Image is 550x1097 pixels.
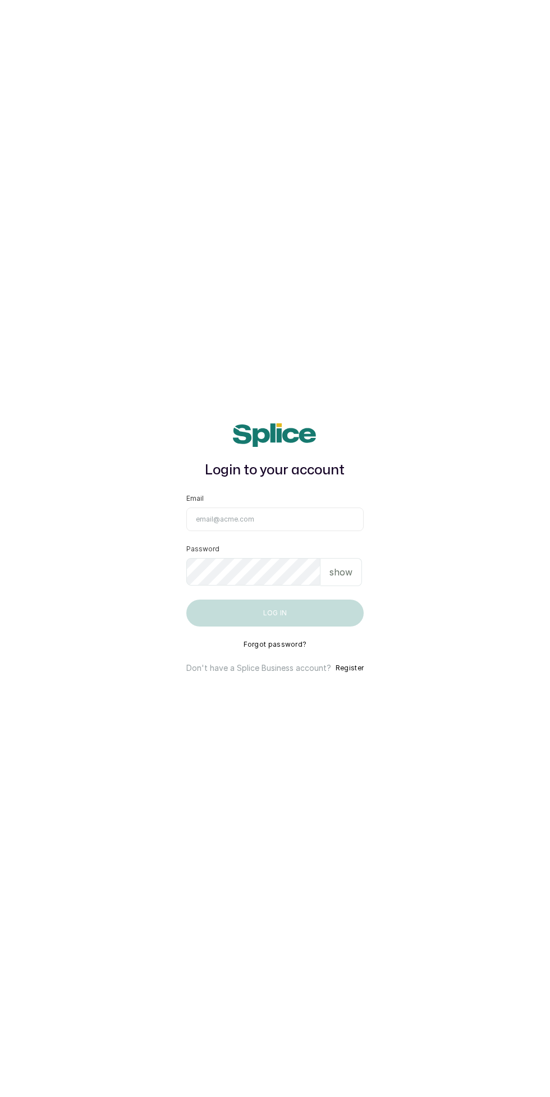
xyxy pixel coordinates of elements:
input: email@acme.com [186,508,364,531]
label: Email [186,494,204,503]
h1: Login to your account [186,460,364,481]
button: Register [336,662,364,674]
button: Log in [186,600,364,627]
button: Forgot password? [244,640,307,649]
p: show [329,565,352,579]
label: Password [186,545,219,554]
p: Don't have a Splice Business account? [186,662,331,674]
